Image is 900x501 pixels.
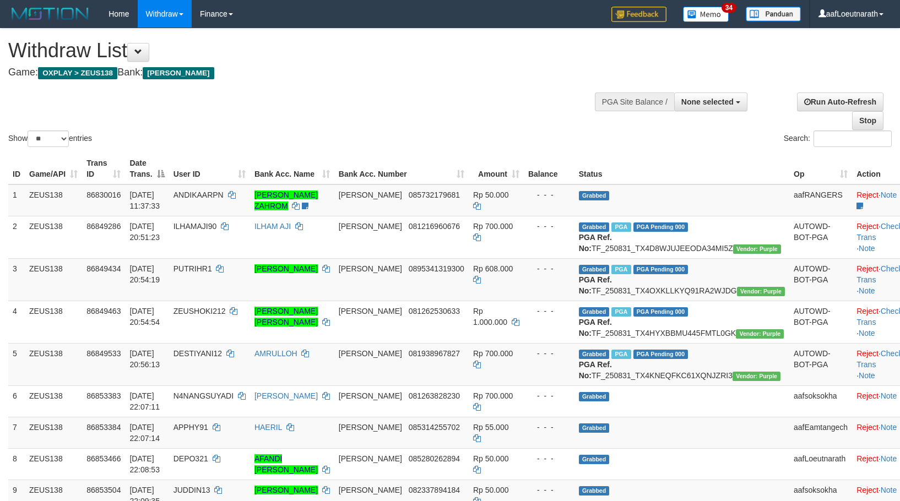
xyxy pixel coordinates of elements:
[86,307,121,315] span: 86849463
[881,391,897,400] a: Note
[339,264,402,273] span: [PERSON_NAME]
[143,67,214,79] span: [PERSON_NAME]
[579,222,610,232] span: Grabbed
[339,454,402,463] span: [PERSON_NAME]
[86,423,121,432] span: 86853384
[881,454,897,463] a: Note
[611,307,631,317] span: Marked by aafRornrotha
[8,301,25,343] td: 4
[25,258,82,301] td: ZEUS138
[528,306,570,317] div: - - -
[339,423,402,432] span: [PERSON_NAME]
[856,486,879,494] a: Reject
[8,67,589,78] h4: Game: Bank:
[8,153,25,184] th: ID
[174,264,212,273] span: PUTRIHR1
[473,349,513,358] span: Rp 700.000
[633,350,688,359] span: PGA Pending
[579,307,610,317] span: Grabbed
[174,190,224,199] span: ANDIKAARPN
[25,417,82,448] td: ZEUS138
[611,350,631,359] span: Marked by aafRornrotha
[579,350,610,359] span: Grabbed
[881,423,897,432] a: Note
[339,349,402,358] span: [PERSON_NAME]
[881,486,897,494] a: Note
[722,3,736,13] span: 34
[334,153,469,184] th: Bank Acc. Number: activate to sort column ascending
[8,258,25,301] td: 3
[856,222,879,231] a: Reject
[789,216,852,258] td: AUTOWD-BOT-PGA
[86,486,121,494] span: 86853504
[409,264,464,273] span: Copy 0895341319300 to clipboard
[339,391,402,400] span: [PERSON_NAME]
[86,190,121,199] span: 86830016
[681,97,734,106] span: None selected
[674,92,747,111] button: None selected
[789,385,852,417] td: aafsoksokha
[129,222,160,242] span: [DATE] 20:51:23
[25,184,82,216] td: ZEUS138
[789,258,852,301] td: AUTOWD-BOT-PGA
[339,222,402,231] span: [PERSON_NAME]
[528,189,570,200] div: - - -
[129,190,160,210] span: [DATE] 11:37:33
[409,391,460,400] span: Copy 081263828230 to clipboard
[8,6,92,22] img: MOTION_logo.png
[25,343,82,385] td: ZEUS138
[856,307,879,315] a: Reject
[129,391,160,411] span: [DATE] 22:07:11
[8,40,589,62] h1: Withdraw List
[473,264,513,273] span: Rp 608.000
[174,423,208,432] span: APPHY91
[254,349,297,358] a: AMRULLOH
[595,92,674,111] div: PGA Site Balance /
[473,391,513,400] span: Rp 700.000
[574,258,789,301] td: TF_250831_TX4OXKLLKYQ91RA2WJDG
[789,448,852,480] td: aafLoeutnarath
[254,307,318,326] a: [PERSON_NAME] [PERSON_NAME]
[254,222,291,231] a: ILHAM AJI
[574,216,789,258] td: TF_250831_TX4D8WJUJEEODA34MI5Z
[528,453,570,464] div: - - -
[129,264,160,284] span: [DATE] 20:54:19
[254,264,318,273] a: [PERSON_NAME]
[254,391,318,400] a: [PERSON_NAME]
[8,130,92,147] label: Show entries
[859,371,875,380] a: Note
[339,307,402,315] span: [PERSON_NAME]
[737,287,785,296] span: Vendor URL: https://trx4.1velocity.biz
[789,184,852,216] td: aafRANGERS
[409,190,460,199] span: Copy 085732179681 to clipboard
[733,372,780,381] span: Vendor URL: https://trx4.1velocity.biz
[579,318,612,337] b: PGA Ref. No:
[473,454,509,463] span: Rp 50.000
[409,307,460,315] span: Copy 081262530633 to clipboard
[25,301,82,343] td: ZEUS138
[25,385,82,417] td: ZEUS138
[633,307,688,317] span: PGA Pending
[409,349,460,358] span: Copy 081938967827 to clipboard
[86,264,121,273] span: 86849434
[733,244,781,254] span: Vendor URL: https://trx4.1velocity.biz
[174,391,234,400] span: N4NANGSUYADI
[8,216,25,258] td: 2
[129,307,160,326] span: [DATE] 20:54:54
[129,423,160,443] span: [DATE] 22:07:14
[579,392,610,401] span: Grabbed
[473,222,513,231] span: Rp 700.000
[611,222,631,232] span: Marked by aafRornrotha
[856,391,879,400] a: Reject
[409,423,460,432] span: Copy 085314255702 to clipboard
[856,190,879,199] a: Reject
[473,190,509,199] span: Rp 50.000
[25,448,82,480] td: ZEUS138
[633,222,688,232] span: PGA Pending
[28,130,69,147] select: Showentries
[789,301,852,343] td: AUTOWD-BOT-PGA
[736,329,784,339] span: Vendor URL: https://trx4.1velocity.biz
[574,153,789,184] th: Status
[789,343,852,385] td: AUTOWD-BOT-PGA
[250,153,334,184] th: Bank Acc. Name: activate to sort column ascending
